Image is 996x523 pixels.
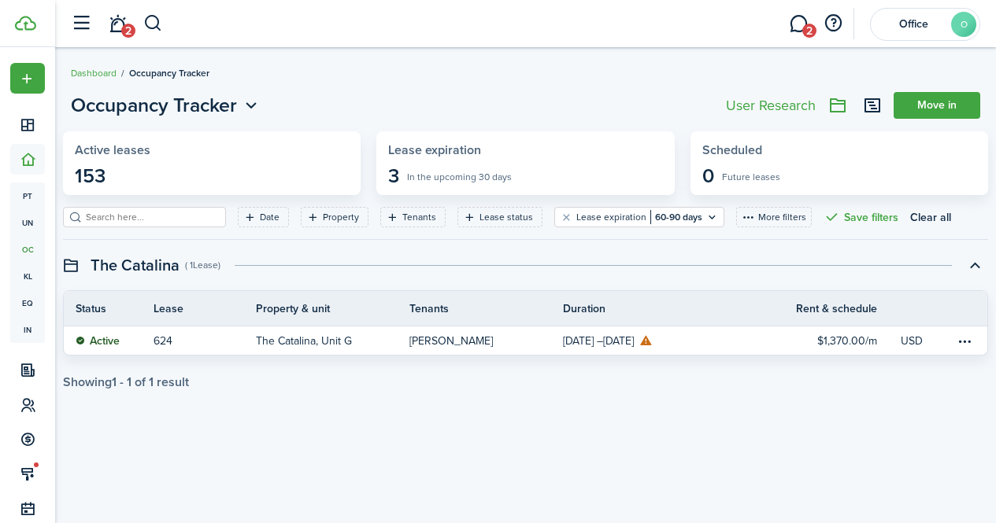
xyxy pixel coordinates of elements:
widget-stats-title: Scheduled [702,143,976,157]
a: oc [10,236,45,263]
th: Tenants [409,300,563,317]
button: Open menu [10,63,45,94]
widget-stats-description: 153 [75,165,106,187]
button: More filters [736,207,812,227]
widget-stats-description: 3 [388,165,399,187]
filter-tag-label: Lease status [479,210,533,224]
div: Showing result [63,375,189,389]
status: Active [76,335,120,348]
swimlane-subtitle: ( 1 Lease ) [185,258,220,272]
swimlane-title: The Catalina [91,253,180,277]
filter-tag: Open filter [457,207,542,227]
a: The Catalina, Unit G [256,326,409,355]
th: Duration [563,300,747,317]
a: 624 [154,326,256,355]
span: 2 [121,24,135,38]
table-info-title: [DATE] – [DATE] [563,333,634,349]
filter-tag: Open filter [238,207,289,227]
filter-tag-value: 60-90 days [650,210,702,224]
th: Lease [154,300,256,317]
p: The Catalina, Unit G [256,333,352,349]
widget-stats-title: Lease expiration [388,143,662,157]
filter-tag-label: Lease expiration [576,210,646,224]
button: Save filters [824,207,898,227]
widget-stats-title: Active leases [75,143,349,157]
th: Rent & schedule [796,300,901,317]
widget-stats-subtitle: In the upcoming 30 days [407,168,512,184]
th: Property & unit [256,300,409,317]
a: Dashboard [71,66,117,80]
img: TenantCloud [15,16,36,31]
a: kl [10,263,45,289]
widget-stats-subtitle: Future leases [722,168,780,184]
a: Move in [894,92,980,119]
button: Clear all [910,207,951,227]
filter-tag: Open filter [301,207,368,227]
filter-tag-label: Property [323,210,359,224]
button: Occupancy Tracker [71,91,261,120]
button: Clear filter [560,211,573,223]
a: eq [10,289,45,316]
occupancy-list-swimlane-item: Toggle accordion [63,290,988,389]
p: $1,370.00/m [817,333,877,349]
p: USD [901,333,923,349]
p: 624 [154,333,172,349]
span: Office [882,19,945,30]
a: $1,370.00/m [747,326,901,355]
filter-tag: Open filter [380,207,446,227]
button: Open resource center [820,10,846,37]
button: Open menu [71,91,261,120]
filter-tag: Open filter [554,207,724,227]
table-info-title: [PERSON_NAME] [409,333,493,349]
span: 2 [802,24,816,38]
filter-tag-label: Tenants [402,210,436,224]
a: un [10,209,45,236]
span: Occupancy Tracker [71,91,237,120]
a: Active [64,326,154,355]
input: Search here... [82,210,220,225]
span: Occupancy Tracker [129,66,209,80]
a: USD [901,326,956,355]
pagination-page-total: 1 - 1 of 1 [112,373,154,391]
filter-tag-label: Date [260,210,280,224]
a: pt [10,182,45,209]
button: Search [143,10,163,37]
button: User Research [722,94,820,116]
button: Open sidebar [66,9,96,39]
th: Status [64,300,154,317]
a: Messaging [783,4,813,44]
div: User Research [726,98,816,112]
button: Toggle accordion [961,252,988,278]
a: [PERSON_NAME] [409,326,563,355]
a: [DATE] –[DATE] [563,326,747,355]
a: in [10,316,45,343]
a: Notifications [102,4,132,44]
avatar-text: O [951,12,976,37]
widget-stats-description: 0 [702,165,714,187]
